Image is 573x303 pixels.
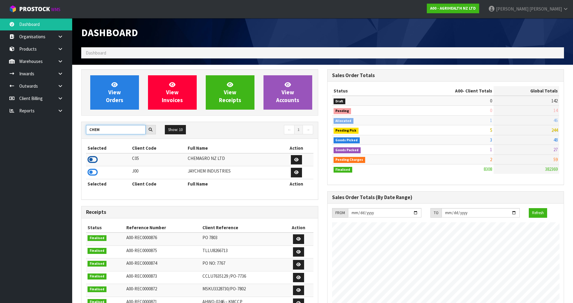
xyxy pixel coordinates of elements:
[280,143,313,153] th: Action
[106,81,123,104] span: View Orders
[490,108,492,113] span: 0
[284,125,294,135] a: ←
[86,50,106,56] span: Dashboard
[51,7,60,12] small: WMS
[126,235,157,240] span: A00-REC0000876
[332,195,559,200] h3: Sales Order Totals (By Date Range)
[334,118,354,124] span: Allocated
[553,108,558,113] span: 14
[88,235,106,241] span: Finalised
[131,179,186,189] th: Client Code
[490,157,492,162] span: 2
[334,108,351,114] span: Pending
[427,4,479,13] a: A00 - AGRIHEALTH NZ LTD
[553,137,558,143] span: 48
[86,223,125,233] th: Status
[280,179,313,189] th: Action
[303,125,313,135] a: →
[334,137,360,143] span: Goods Picked
[125,223,201,233] th: Reference Number
[490,147,492,152] span: 1
[484,166,492,172] span: 8308
[407,86,494,96] th: - Client Totals
[88,248,106,254] span: Finalised
[545,166,558,172] span: 382369
[334,128,359,134] span: Pending Pick
[490,127,492,133] span: 5
[529,208,547,218] button: Refresh
[186,179,280,189] th: Full Name
[86,143,131,153] th: Selected
[201,223,284,233] th: Client Reference
[88,273,106,280] span: Finalised
[148,75,197,110] a: ViewInvoices
[490,117,492,123] span: 1
[86,209,313,215] h3: Receipts
[284,223,313,233] th: Action
[202,260,225,266] span: PO NO: 7767
[553,117,558,123] span: 46
[334,98,346,105] span: Draft
[90,75,139,110] a: ViewOrders
[529,6,562,12] span: [PERSON_NAME]
[88,261,106,267] span: Finalised
[332,208,348,218] div: FROM
[186,153,280,166] td: CHEMAGRO NZ LTD
[496,6,528,12] span: [PERSON_NAME]
[126,248,157,253] span: A00-REC0000875
[551,98,558,104] span: 142
[455,88,463,94] span: A00
[430,208,442,218] div: TO
[553,147,558,152] span: 27
[332,73,559,78] h3: Sales Order Totals
[202,273,246,279] span: CCLU7635129 /PO-7736
[206,75,254,110] a: ViewReceipts
[9,5,17,13] img: cube-alt.png
[186,166,280,179] td: JAYCHEM INDUSTRIES
[263,75,312,110] a: ViewAccounts
[81,26,138,39] span: Dashboard
[294,125,303,135] a: 1
[86,179,131,189] th: Selected
[551,127,558,133] span: 244
[494,86,559,96] th: Global Totals
[126,286,157,292] span: A00-REC0000872
[276,81,299,104] span: View Accounts
[202,248,228,253] span: TLLU8266713
[204,125,313,136] nav: Page navigation
[490,98,492,104] span: 0
[86,125,146,134] input: Search clients
[332,86,407,96] th: Status
[334,157,365,163] span: Pending Charges
[430,6,476,11] strong: A00 - AGRIHEALTH NZ LTD
[165,125,186,135] button: Show: 10
[162,81,183,104] span: View Invoices
[126,273,157,279] span: A00-REC0000873
[131,153,186,166] td: C05
[131,143,186,153] th: Client Code
[553,157,558,162] span: 59
[334,167,353,173] span: Finalised
[88,286,106,292] span: Finalised
[202,286,246,292] span: MSKU3328730/PO-7802
[490,137,492,143] span: 3
[219,81,241,104] span: View Receipts
[126,260,157,266] span: A00-REC0000874
[19,5,50,13] span: ProStock
[334,147,361,153] span: Goods Packed
[202,235,217,240] span: PO 7803
[186,143,280,153] th: Full Name
[131,166,186,179] td: J00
